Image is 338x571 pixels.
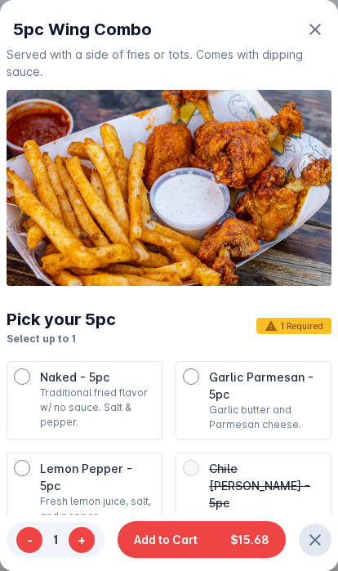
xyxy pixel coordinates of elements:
button: Add to Cart$15.68 [118,521,286,558]
p: Fresh lime juice and Tajin seasoning. [209,511,324,541]
p: Fresh lemon juice, salt, and pepper. [40,494,155,524]
button: + [69,527,95,553]
span: Chile [PERSON_NAME] - 5pc [209,462,310,510]
span: Lemon Pepper - 5pc [40,462,132,493]
span: Naked - 5pc [40,370,109,384]
p: Select up to 1 [7,332,116,346]
p: Garlic butter and Parmesan cheese. [209,403,324,432]
div: Pick your 5pc [7,307,116,332]
img: 87022852-09cd-469f-8beb-2fc391e8ebc2.avif [7,90,331,286]
span: Add to Cart [134,531,198,548]
span: 5pc Wing Combo [13,17,152,42]
span: Garlic Parmesan - 5pc [209,370,314,401]
span: $15.68 [230,531,269,548]
p: Traditional fried flavor w/ no sauce. Salt & pepper. [40,386,155,430]
div: Served with a side of fries or tots. Comes with dipping sauce. [7,46,331,80]
span: 1 Required [256,318,331,334]
span: 1 [42,531,69,548]
button: - [16,527,42,553]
